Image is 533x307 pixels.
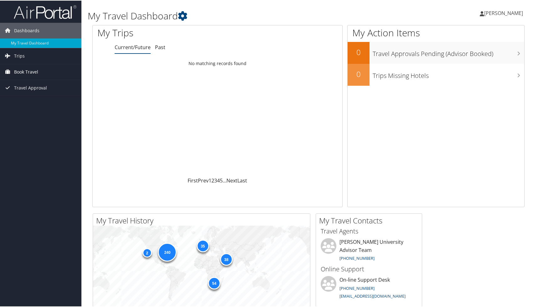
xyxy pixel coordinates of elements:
h2: My Travel Contacts [319,215,422,225]
a: 4 [217,177,220,183]
span: Dashboards [14,22,39,38]
h1: My Action Items [348,26,524,39]
a: 0Travel Approvals Pending (Advisor Booked) [348,41,524,63]
div: 35 [196,239,209,252]
span: … [223,177,226,183]
img: airportal-logo.png [14,4,76,19]
div: 54 [208,276,220,289]
td: No matching records found [93,57,342,69]
h3: Online Support [321,264,417,273]
span: Travel Approval [14,79,47,95]
a: 2 [211,177,214,183]
a: 0Trips Missing Hotels [348,63,524,85]
a: Current/Future [115,43,151,50]
a: Next [226,177,237,183]
span: Trips [14,48,25,63]
div: 2 [142,248,152,257]
a: 3 [214,177,217,183]
span: [PERSON_NAME] [484,9,523,16]
h3: Travel Approvals Pending (Advisor Booked) [373,46,524,58]
a: [PERSON_NAME] [480,3,529,22]
a: [PHONE_NUMBER] [339,255,375,260]
h3: Travel Agents [321,226,417,235]
div: 38 [220,253,232,265]
h2: 0 [348,46,370,57]
h2: 0 [348,68,370,79]
a: [PHONE_NUMBER] [339,285,375,290]
span: Book Travel [14,64,38,79]
a: 5 [220,177,223,183]
h2: My Travel History [96,215,310,225]
a: Last [237,177,247,183]
a: Prev [198,177,209,183]
div: 240 [158,242,177,261]
a: 1 [209,177,211,183]
li: On-line Support Desk [318,275,420,301]
a: First [188,177,198,183]
a: [EMAIL_ADDRESS][DOMAIN_NAME] [339,293,406,298]
h3: Trips Missing Hotels [373,68,524,79]
a: Past [155,43,165,50]
h1: My Travel Dashboard [88,9,382,22]
h1: My Trips [97,26,234,39]
li: [PERSON_NAME] University Advisor Team [318,238,420,263]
